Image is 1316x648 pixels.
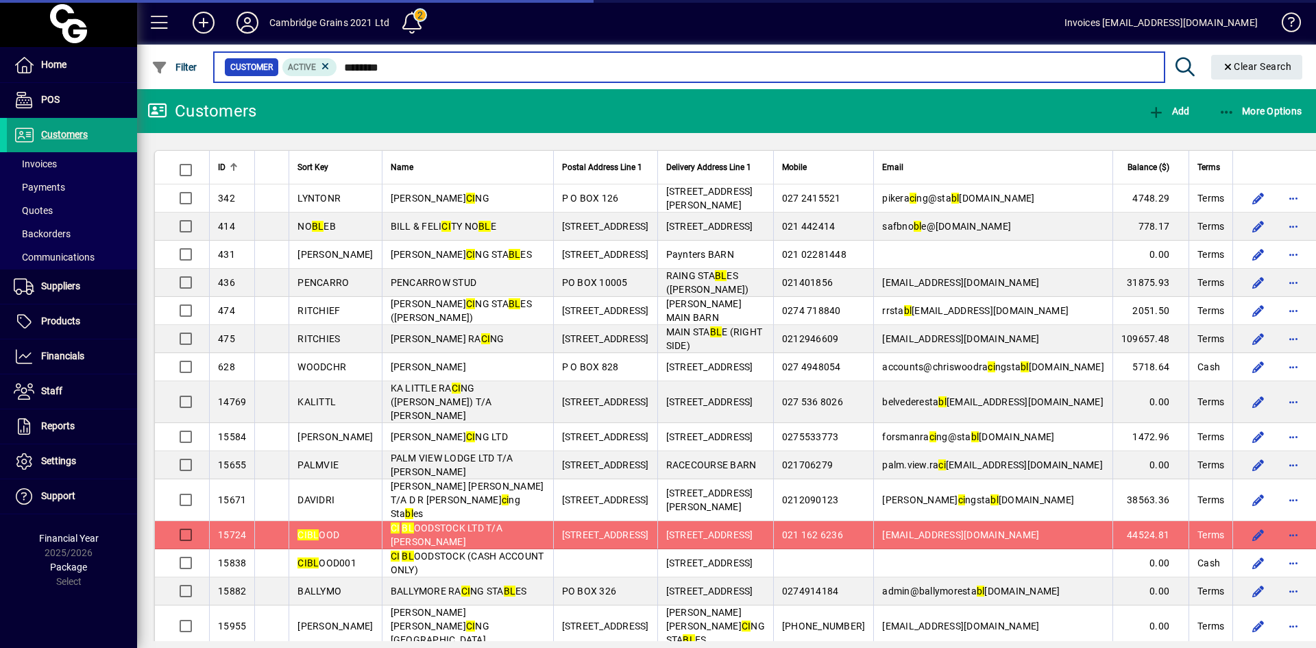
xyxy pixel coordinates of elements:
[666,221,753,232] span: [STREET_ADDRESS]
[562,160,642,175] span: Postal Address Line 1
[391,551,544,575] span: OODSTOCK (CASH ACCOUNT ONLY)
[1197,304,1224,317] span: Terms
[218,160,246,175] div: ID
[307,557,319,568] em: BL
[7,245,137,269] a: Communications
[1247,552,1269,574] button: Edit
[666,186,753,211] span: [STREET_ADDRESS][PERSON_NAME]
[1247,524,1269,546] button: Edit
[218,249,235,260] span: 431
[1282,215,1304,237] button: More options
[562,586,617,597] span: PO BOX 326
[7,222,137,245] a: Backorders
[1247,426,1269,448] button: Edit
[218,459,246,470] span: 15655
[666,270,749,295] span: RAING STA ES ([PERSON_NAME])
[715,270,727,281] em: BL
[782,160,807,175] span: Mobile
[7,176,137,199] a: Payments
[562,621,649,632] span: [STREET_ADDRESS]
[391,523,400,533] em: CI
[7,374,137,409] a: Staff
[1247,615,1269,637] button: Edit
[297,529,339,540] span: OOD
[1197,556,1220,570] span: Cash
[1211,55,1303,80] button: Clear
[683,634,695,645] em: BL
[402,523,414,533] em: BL
[218,221,235,232] span: 414
[938,459,946,470] em: ci
[391,333,504,344] span: [PERSON_NAME] RA NG
[666,607,765,645] span: [PERSON_NAME] [PERSON_NAME] NG STA ES
[882,621,1039,632] span: [EMAIL_ADDRESS][DOMAIN_NAME]
[782,333,839,344] span: 0212946609
[1197,528,1224,542] span: Terms
[782,459,833,470] span: 021706279
[710,326,722,337] em: BL
[7,152,137,176] a: Invoices
[1282,391,1304,413] button: More options
[41,315,80,326] span: Products
[882,586,1060,597] span: admin@ballymoresta [DOMAIN_NAME]
[1282,328,1304,350] button: More options
[297,361,346,372] span: WOODCHR
[312,221,324,232] em: BL
[1112,605,1189,647] td: 0.00
[1112,521,1189,549] td: 44524.81
[14,158,57,169] span: Invoices
[1197,160,1220,175] span: Terms
[1112,241,1189,269] td: 0.00
[297,396,336,407] span: KALITTL
[1197,276,1224,289] span: Terms
[1112,577,1189,605] td: 0.00
[297,621,373,632] span: [PERSON_NAME]
[218,586,246,597] span: 15882
[1112,269,1189,297] td: 31875.93
[218,557,246,568] span: 15838
[1128,160,1169,175] span: Balance ($)
[782,193,841,204] span: 027 2415521
[41,350,84,361] span: Financials
[666,298,742,323] span: [PERSON_NAME] MAIN BARN
[297,431,373,442] span: [PERSON_NAME]
[666,431,753,442] span: [STREET_ADDRESS]
[1197,219,1224,233] span: Terms
[1112,325,1189,353] td: 109657.48
[1197,584,1224,598] span: Terms
[218,160,226,175] span: ID
[1247,580,1269,602] button: Edit
[1282,524,1304,546] button: More options
[1197,191,1224,205] span: Terms
[1112,381,1189,423] td: 0.00
[562,396,649,407] span: [STREET_ADDRESS]
[1247,272,1269,293] button: Edit
[297,557,307,568] em: CI
[938,396,947,407] em: bl
[391,383,492,421] span: KA LITTLE RA NG ([PERSON_NAME]) T/A [PERSON_NAME]
[782,361,841,372] span: 027 4948054
[882,160,903,175] span: Email
[562,431,649,442] span: [STREET_ADDRESS]
[990,494,999,505] em: bl
[782,160,866,175] div: Mobile
[466,249,476,260] em: CI
[1282,426,1304,448] button: More options
[502,494,509,505] em: ci
[481,333,491,344] em: CI
[914,221,922,232] em: bl
[910,193,917,204] em: ci
[391,607,489,645] span: [PERSON_NAME] [PERSON_NAME] NG [GEOGRAPHIC_DATA]
[562,494,649,505] span: [STREET_ADDRESS]
[782,305,841,316] span: 0274 718840
[297,494,334,505] span: DAVIDRI
[218,333,235,344] span: 475
[41,94,60,105] span: POS
[1282,489,1304,511] button: More options
[226,10,269,35] button: Profile
[147,100,256,122] div: Customers
[307,529,319,540] em: BL
[391,453,513,477] span: PALM VIEW LODGE LTD T/A [PERSON_NAME]
[782,586,839,597] span: 0274914184
[1282,243,1304,265] button: More options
